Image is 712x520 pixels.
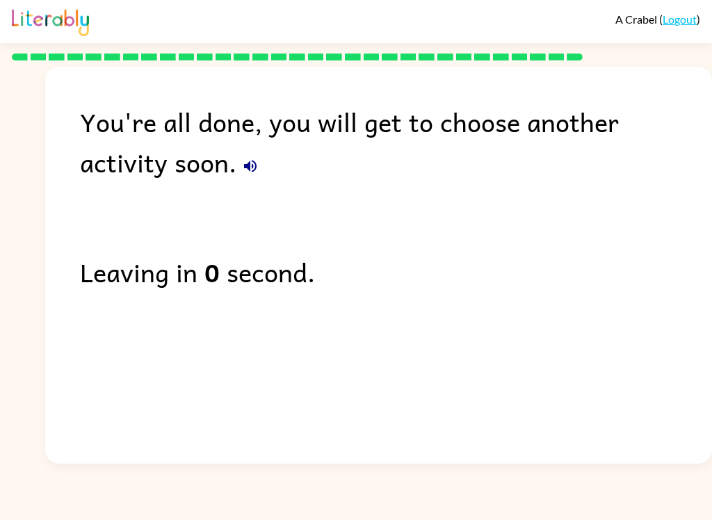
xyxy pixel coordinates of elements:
[80,252,712,292] div: Leaving in second.
[615,13,700,26] div: ( )
[80,101,712,182] div: You're all done, you will get to choose another activity soon.
[615,13,659,26] span: A Crabel
[12,6,89,36] img: Literably
[204,252,220,292] b: 0
[663,13,697,26] a: Logout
